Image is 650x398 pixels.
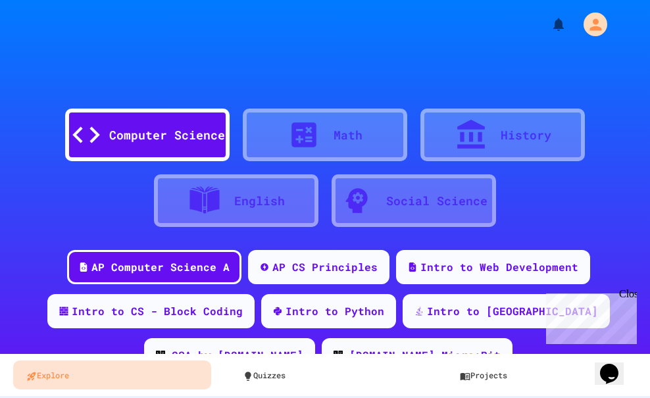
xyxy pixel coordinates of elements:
[234,192,285,210] div: English
[13,361,211,389] a: Explore
[109,126,225,144] div: Computer Science
[5,5,91,84] div: Chat with us now!Close
[386,192,488,210] div: Social Science
[526,13,570,36] div: My Notifications
[286,303,384,319] div: Intro to Python
[420,259,578,275] div: Intro to Web Development
[349,347,501,363] div: [DOMAIN_NAME] Micro:Bit
[501,126,551,144] div: History
[272,259,378,275] div: AP CS Principles
[156,351,165,360] img: CODE_logo_RGB.png
[334,351,343,360] img: CODE_logo_RGB.png
[334,126,362,144] div: Math
[541,288,637,344] iframe: chat widget
[595,345,637,385] iframe: chat widget
[72,303,243,319] div: Intro to CS - Block Coding
[447,361,645,389] a: Projects
[230,361,428,389] a: Quizzes
[427,303,598,319] div: Intro to [GEOGRAPHIC_DATA]
[172,347,303,363] div: CSA by [DOMAIN_NAME]
[570,9,611,39] div: My Account
[91,259,230,275] div: AP Computer Science A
